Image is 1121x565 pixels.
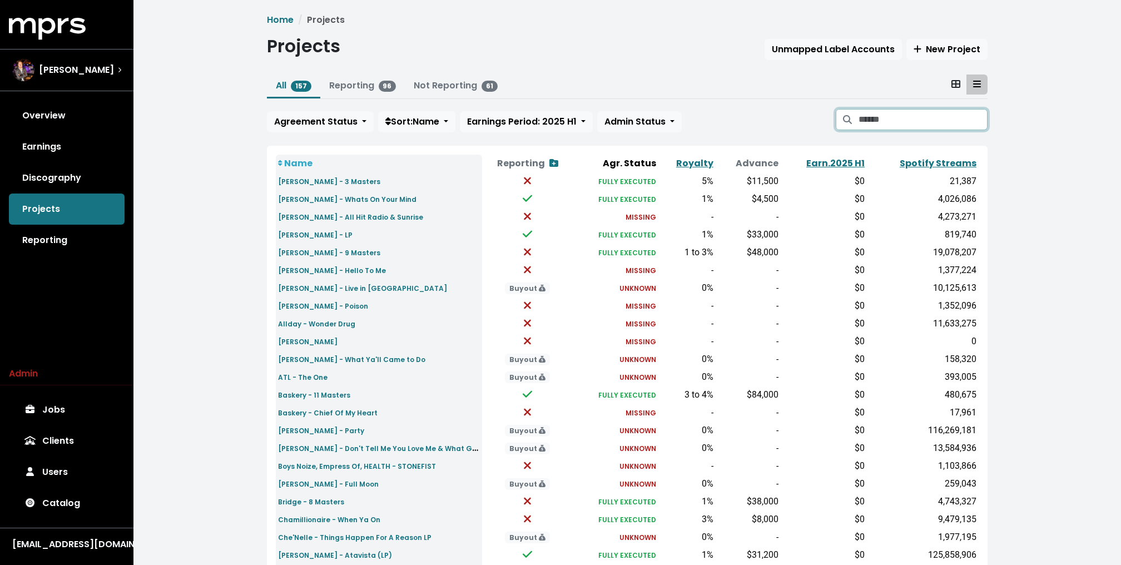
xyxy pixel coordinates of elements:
[278,317,355,330] a: Allday - Wonder Drug
[598,177,656,186] small: FULLY EXECUTED
[278,497,344,507] small: Bridge - 8 Masters
[906,39,988,60] button: New Project
[573,155,658,172] th: Agr. Status
[467,115,577,128] span: Earnings Period: 2025 H1
[598,515,656,524] small: FULLY EXECUTED
[747,247,778,257] span: $48,000
[626,301,656,311] small: MISSING
[379,81,396,92] span: 96
[278,462,436,471] small: Boys Noize, Empress Of, HEALTH - STONEFIST
[658,404,716,422] td: -
[781,208,867,226] td: $0
[867,333,979,350] td: 0
[716,404,781,422] td: -
[658,297,716,315] td: -
[278,299,368,312] a: [PERSON_NAME] - Poison
[781,172,867,190] td: $0
[626,408,656,418] small: MISSING
[867,297,979,315] td: 1,352,096
[752,194,778,204] span: $4,500
[9,394,125,425] a: Jobs
[867,261,979,279] td: 1,377,224
[9,162,125,194] a: Discography
[658,511,716,528] td: 3%
[781,279,867,297] td: $0
[747,176,778,186] span: $11,500
[716,297,781,315] td: -
[619,284,656,293] small: UNKNOWN
[9,100,125,131] a: Overview
[951,80,960,88] svg: Card View
[267,36,340,57] h1: Projects
[619,373,656,382] small: UNKNOWN
[278,459,436,472] a: Boys Noize, Empress Of, HEALTH - STONEFIST
[278,355,425,364] small: [PERSON_NAME] - What Ya'll Came to Do
[278,442,513,454] small: [PERSON_NAME] - Don't Tell Me You Love Me & What Goes Around
[378,111,455,132] button: Sort:Name
[867,475,979,493] td: 259,043
[716,279,781,297] td: -
[278,424,364,437] a: [PERSON_NAME] - Party
[781,350,867,368] td: $0
[867,315,979,333] td: 11,633,275
[276,79,311,92] a: All157
[781,190,867,208] td: $0
[278,192,416,205] a: [PERSON_NAME] - Whats On Your Mind
[867,350,979,368] td: 158,320
[676,157,713,170] a: Royalty
[867,226,979,244] td: 819,740
[278,337,338,346] small: [PERSON_NAME]
[658,475,716,493] td: 0%
[598,497,656,507] small: FULLY EXECUTED
[781,368,867,386] td: $0
[973,80,981,88] svg: Table View
[329,79,396,92] a: Reporting96
[9,425,125,457] a: Clients
[274,115,358,128] span: Agreement Status
[278,370,328,383] a: ATL - The One
[781,546,867,564] td: $0
[278,548,392,561] a: [PERSON_NAME] - Atavista (LP)
[619,444,656,453] small: UNKNOWN
[658,315,716,333] td: -
[781,422,867,439] td: $0
[267,13,294,26] a: Home
[658,208,716,226] td: -
[267,13,988,27] nav: breadcrumb
[781,386,867,404] td: $0
[781,261,867,279] td: $0
[867,244,979,261] td: 19,078,207
[505,282,550,294] span: Buyout
[278,408,378,418] small: Baskery - Chief Of My Heart
[505,425,550,437] span: Buyout
[716,155,781,172] th: Advance
[619,462,656,471] small: UNKNOWN
[278,406,378,419] a: Baskery - Chief Of My Heart
[747,389,778,400] span: $84,000
[619,533,656,542] small: UNKNOWN
[9,225,125,256] a: Reporting
[598,390,656,400] small: FULLY EXECUTED
[619,355,656,364] small: UNKNOWN
[278,426,364,435] small: [PERSON_NAME] - Party
[781,475,867,493] td: $0
[781,333,867,350] td: $0
[658,457,716,475] td: -
[278,284,447,293] small: [PERSON_NAME] - Live in [GEOGRAPHIC_DATA]
[460,111,593,132] button: Earnings Period: 2025 H1
[278,210,423,223] a: [PERSON_NAME] - All Hit Radio & Sunrise
[658,493,716,511] td: 1%
[278,477,379,490] a: [PERSON_NAME] - Full Moon
[267,111,374,132] button: Agreement Status
[505,354,550,365] span: Buyout
[867,422,979,439] td: 116,269,181
[626,337,656,346] small: MISSING
[278,212,423,222] small: [PERSON_NAME] - All Hit Radio & Sunrise
[619,479,656,489] small: UNKNOWN
[658,261,716,279] td: -
[278,319,355,329] small: Allday - Wonder Drug
[278,264,386,276] a: [PERSON_NAME] - Hello To Me
[867,528,979,546] td: 1,977,195
[658,333,716,350] td: -
[716,350,781,368] td: -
